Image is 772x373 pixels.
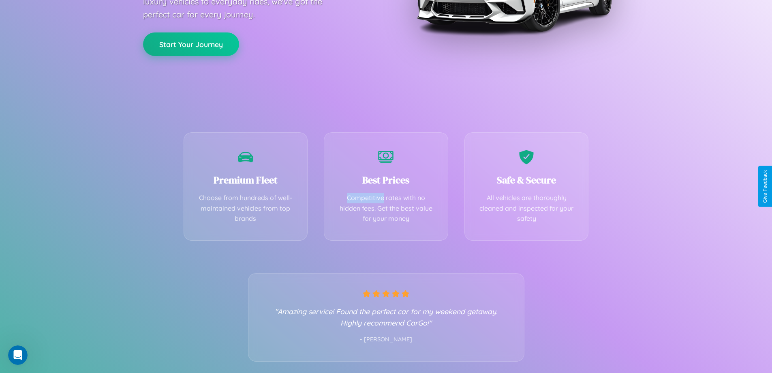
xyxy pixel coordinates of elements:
h3: Premium Fleet [196,173,295,187]
p: "Amazing service! Found the perfect car for my weekend getaway. Highly recommend CarGo!" [265,306,508,328]
div: Give Feedback [762,170,768,203]
p: Choose from hundreds of well-maintained vehicles from top brands [196,193,295,224]
p: All vehicles are thoroughly cleaned and inspected for your safety [477,193,576,224]
button: Start Your Journey [143,32,239,56]
p: Competitive rates with no hidden fees. Get the best value for your money [336,193,436,224]
iframe: Intercom live chat [8,345,28,365]
p: - [PERSON_NAME] [265,334,508,345]
h3: Best Prices [336,173,436,187]
h3: Safe & Secure [477,173,576,187]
